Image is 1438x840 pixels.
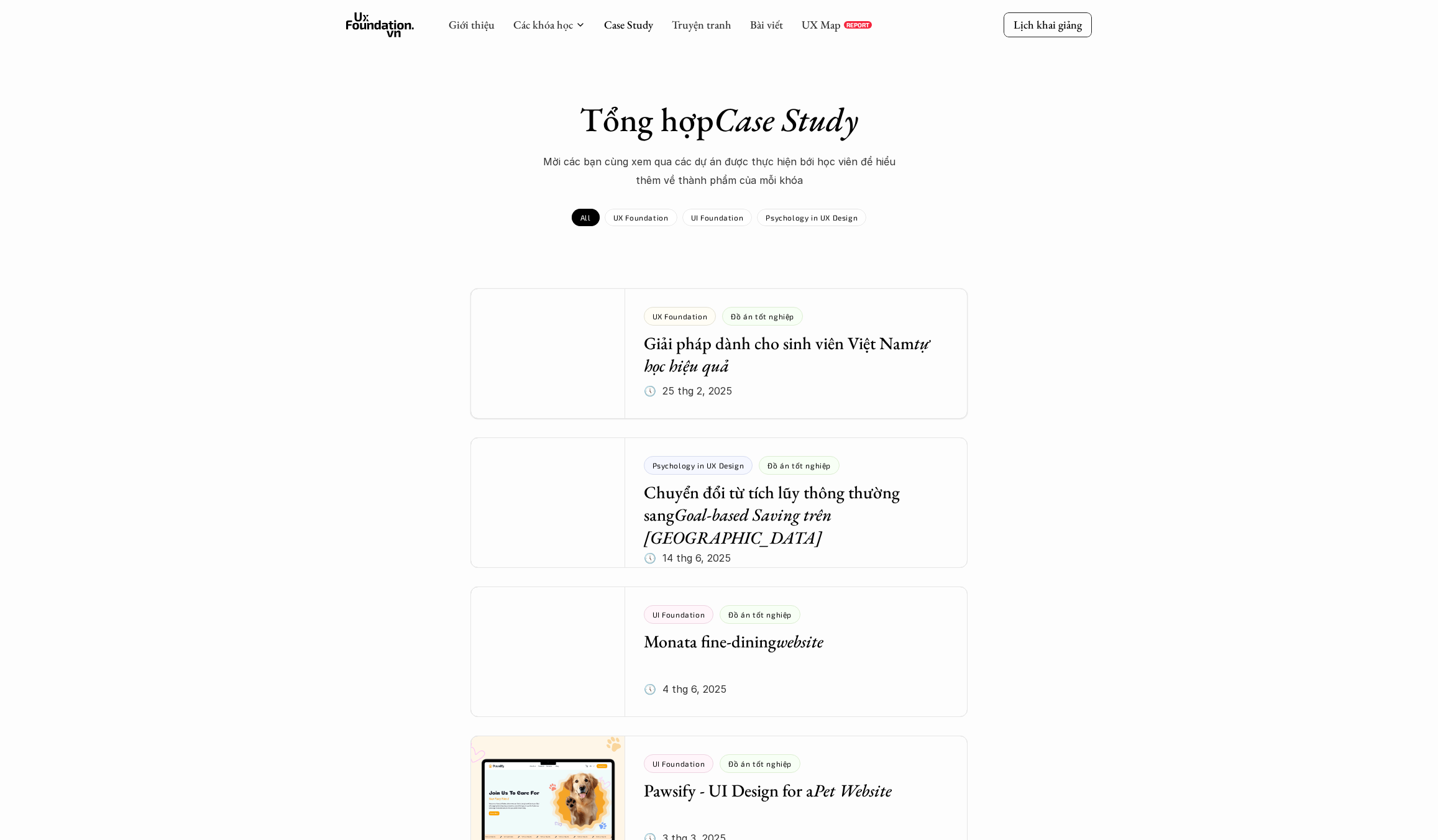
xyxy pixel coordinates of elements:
a: Psychology in UX DesignĐồ án tốt nghiệpChuyển đổi từ tích lũy thông thường sangGoal-based Saving ... [470,437,968,568]
p: UI Foundation [691,213,744,222]
h1: Tổng hợp [501,99,937,140]
a: UI FoundationĐồ án tốt nghiệpMonata fine-diningwebsite🕔 4 thg 6, 2025 [470,587,968,717]
a: REPORT [844,21,872,29]
em: Case Study [714,98,858,141]
a: UX Map [802,17,841,32]
p: Mời các bạn cùng xem qua các dự án được thực hiện bới học viên để hiểu thêm về thành phẩm của mỗi... [533,152,905,190]
a: Psychology in UX Design [757,209,866,226]
a: UX Foundation [605,209,677,226]
a: Case Study [604,17,653,32]
p: All [580,213,591,222]
a: Lịch khai giảng [1004,12,1092,37]
a: UX FoundationĐồ án tốt nghiệpGiải pháp dành cho sinh viên Việt Namtự học hiệu quả🕔 25 thg 2, 2025 [470,288,968,419]
p: Lịch khai giảng [1014,17,1082,32]
p: Psychology in UX Design [766,213,858,222]
a: Bài viết [750,17,783,32]
p: REPORT [846,21,869,29]
a: UI Foundation [682,209,753,226]
a: Truyện tranh [672,17,731,32]
a: Các khóa học [513,17,573,32]
a: Giới thiệu [449,17,495,32]
p: UX Foundation [613,213,669,222]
